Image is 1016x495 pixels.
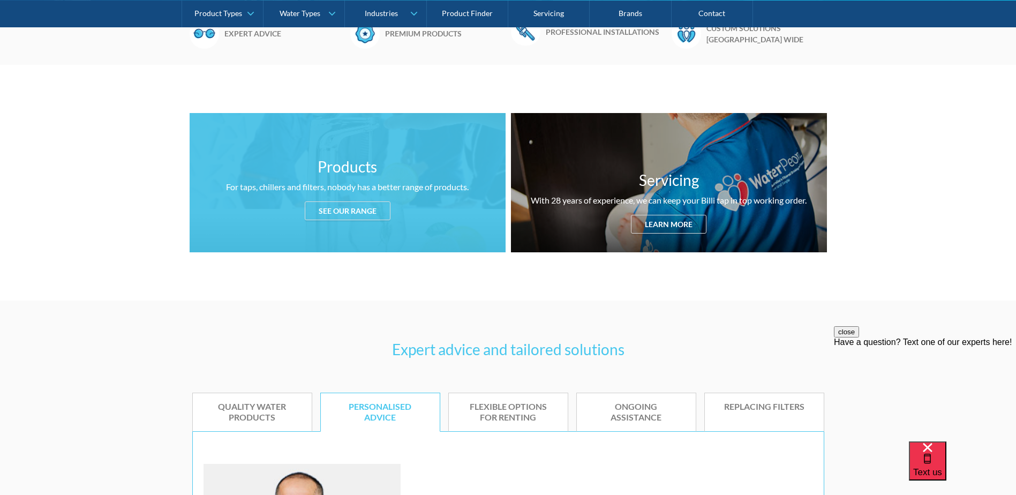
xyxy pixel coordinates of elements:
div: Replacing Filters [721,401,808,412]
div: Personalised advice [337,401,424,424]
div: Product Types [194,9,242,18]
iframe: podium webchat widget bubble [909,441,1016,495]
div: Learn more [631,215,706,234]
div: Industries [365,9,398,18]
h6: Premium products [385,28,506,39]
a: ProductsFor taps, chillers and filters, nobody has a better range of products.See our range [190,113,506,252]
h6: Professional installations [546,26,666,37]
div: Flexible options for renting [465,401,552,424]
div: Quality water products [209,401,296,424]
div: Water Types [280,9,320,18]
div: See our range [305,201,390,220]
a: ServicingWith 28 years of experience, we can keep your Billi tap in top working order.Learn more [511,113,827,252]
img: Waterpeople Symbol [672,18,701,48]
div: For taps, chillers and filters, nobody has a better range of products. [226,181,469,193]
h6: Custom solutions [GEOGRAPHIC_DATA] wide [706,22,827,45]
div: Ongoing assistance [593,401,680,424]
img: Wrench [511,18,540,45]
h3: Servicing [639,169,699,191]
iframe: podium webchat widget prompt [834,326,1016,455]
img: Badge [350,18,380,48]
h3: Products [318,155,377,178]
div: With 28 years of experience, we can keep your Billi tap in top working order. [531,194,807,207]
h6: Expert advice [224,28,345,39]
img: Glasses [190,18,219,48]
h3: Expert advice and tailored solutions [192,338,824,361]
